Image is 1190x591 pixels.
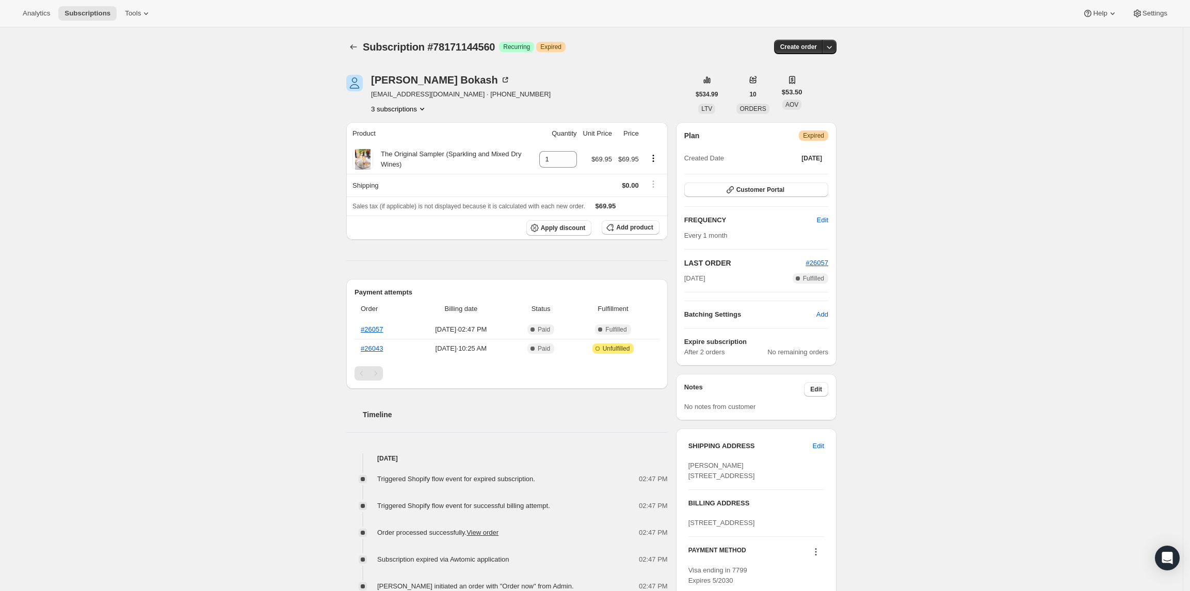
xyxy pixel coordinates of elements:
[749,90,756,98] span: 10
[346,453,668,464] h4: [DATE]
[17,6,56,21] button: Analytics
[467,529,498,536] a: View order
[352,203,585,210] span: Sales tax (if applicable) is not displayed because it is calculated with each new order.
[605,325,626,334] span: Fulfilled
[413,324,509,335] span: [DATE] · 02:47 PM
[785,101,798,108] span: AOV
[806,259,828,267] a: #26057
[684,273,705,284] span: [DATE]
[801,154,822,162] span: [DATE]
[536,122,580,145] th: Quantity
[1093,9,1107,18] span: Help
[573,304,653,314] span: Fulfillment
[807,438,830,454] button: Edit
[689,87,724,102] button: $534.99
[639,501,668,511] span: 02:47 PM
[1076,6,1123,21] button: Help
[23,9,50,18] span: Analytics
[615,122,642,145] th: Price
[503,43,530,51] span: Recurring
[413,343,509,354] span: [DATE] · 10:25 AM
[780,43,817,51] span: Create order
[684,258,806,268] h2: LAST ORDER
[684,337,828,347] h6: Expire subscription
[622,182,639,189] span: $0.00
[515,304,567,314] span: Status
[688,566,747,584] span: Visa ending in 7799 Expires 5/2030
[684,153,724,163] span: Created Date
[119,6,157,21] button: Tools
[688,441,813,451] h3: SHIPPING ADDRESS
[806,258,828,268] button: #26057
[346,40,361,54] button: Subscriptions
[526,220,592,236] button: Apply discount
[1155,546,1180,570] div: Open Intercom Messenger
[373,149,533,170] div: The Original Sampler (Sparkling and Mixed Dry Wines)
[346,174,536,196] th: Shipping
[688,462,755,480] span: [PERSON_NAME] [STREET_ADDRESS]
[743,87,762,102] button: 10
[639,528,668,538] span: 02:47 PM
[688,498,824,508] h3: BILLING ADDRESS
[639,474,668,484] span: 02:47 PM
[645,153,662,164] button: Product actions
[684,347,768,357] span: After 2 orders
[591,155,612,163] span: $69.95
[596,202,616,210] span: $69.95
[767,347,828,357] span: No remaining orders
[377,582,574,590] span: [PERSON_NAME] initiated an order with "Order now" from Admin.
[580,122,615,145] th: Unit Price
[346,122,536,145] th: Product
[125,9,141,18] span: Tools
[684,215,817,225] h2: FREQUENCY
[774,40,823,54] button: Create order
[684,232,728,239] span: Every 1 month
[739,105,766,112] span: ORDERS
[377,475,535,483] span: Triggered Shopify flow event for expired subscription.
[361,325,383,333] a: #26057
[602,220,659,235] button: Add product
[65,9,110,18] span: Subscriptions
[803,274,824,283] span: Fulfilled
[684,309,816,320] h6: Batching Settings
[782,87,802,97] span: $53.50
[371,89,551,100] span: [EMAIL_ADDRESS][DOMAIN_NAME] · [PHONE_NUMBER]
[58,6,117,21] button: Subscriptions
[639,554,668,565] span: 02:47 PM
[810,385,822,393] span: Edit
[684,403,756,411] span: No notes from customer
[346,75,363,91] span: Debra Bokash
[684,130,700,141] h2: Plan
[363,41,495,53] span: Subscription #78171144560
[1126,6,1173,21] button: Settings
[684,183,828,197] button: Customer Portal
[817,215,828,225] span: Edit
[1143,9,1167,18] span: Settings
[541,224,586,232] span: Apply discount
[618,155,639,163] span: $69.95
[736,186,784,194] span: Customer Portal
[377,502,550,510] span: Triggered Shopify flow event for successful billing attempt.
[361,344,383,352] a: #26043
[696,90,718,98] span: $534.99
[813,441,824,451] span: Edit
[810,306,834,323] button: Add
[803,132,824,140] span: Expired
[701,105,712,112] span: LTV
[811,212,834,228] button: Edit
[645,178,662,190] button: Shipping actions
[538,344,550,353] span: Paid
[377,555,509,563] span: Subscription expired via Awtomic application
[603,344,630,353] span: Unfulfilled
[363,409,668,420] h2: Timeline
[371,104,427,114] button: Product actions
[540,43,561,51] span: Expired
[688,546,746,560] h3: PAYMENT METHOD
[371,75,510,85] div: [PERSON_NAME] Bokash
[355,298,410,320] th: Order
[684,382,805,397] h3: Notes
[377,529,498,536] span: Order processed successfully.
[795,151,828,166] button: [DATE]
[804,382,828,397] button: Edit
